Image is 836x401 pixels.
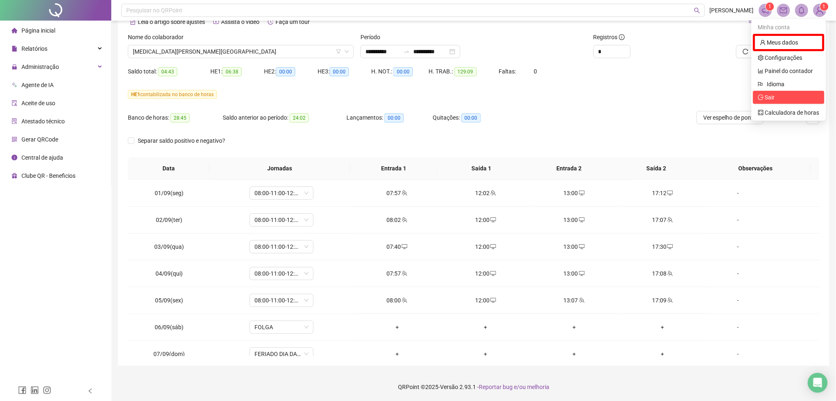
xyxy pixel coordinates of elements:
[158,67,177,76] span: 04:43
[625,323,701,332] div: +
[767,80,815,89] span: Idioma
[254,267,308,280] span: 08:00-11:00-12:00-17:00
[703,113,757,122] span: Ver espelho de ponto
[823,4,826,9] span: 1
[706,164,805,173] span: Observações
[537,215,612,224] div: 13:00
[438,157,525,180] th: Saída 1
[625,215,701,224] div: 17:07
[155,270,183,277] span: 04/09(qui)
[21,118,65,125] span: Atestado técnico
[350,157,438,180] th: Entrada 1
[131,92,140,97] span: HE 1
[537,242,612,251] div: 13:00
[12,137,17,142] span: qrcode
[537,296,612,305] div: 13:07
[128,113,223,123] div: Banco de horas:
[625,296,701,305] div: 17:09
[254,187,308,199] span: 08:00-11:00-12:00-17:00
[758,109,820,116] a: calculator Calculadora de horas
[440,384,458,390] span: Versão
[344,49,349,54] span: down
[814,4,826,17] img: 84630
[499,68,518,75] span: Faltas:
[360,242,435,251] div: 07:40
[210,157,351,180] th: Jornadas
[714,296,762,305] div: -
[133,45,349,58] span: YASMIN DE ARAUJO LISBOA
[479,384,549,390] span: Reportar bug e/ou melhoria
[455,67,477,76] span: 129:09
[87,388,93,394] span: left
[134,136,228,145] span: Separar saldo positivo e negativo?
[760,39,798,46] a: user Meus dados
[714,215,762,224] div: -
[714,189,762,198] div: -
[254,241,308,253] span: 08:00-11:00-12:00-17:00
[534,68,537,75] span: 0
[578,244,585,250] span: desktop
[21,27,55,34] span: Página inicial
[290,113,309,123] span: 24:02
[401,190,407,196] span: team
[666,244,673,250] span: desktop
[537,323,612,332] div: +
[448,215,523,224] div: 12:00
[254,321,308,333] span: FOLGA
[820,2,829,11] sup: Atualize o seu contato no menu Meus Dados
[710,6,754,15] span: [PERSON_NAME]
[155,190,184,196] span: 01/09(seg)
[578,271,585,276] span: desktop
[346,113,433,123] div: Lançamentos:
[448,323,523,332] div: +
[43,386,51,394] span: instagram
[762,7,769,14] span: notification
[360,33,386,42] label: Período
[318,67,371,76] div: HE 3:
[21,100,55,106] span: Aceite de uso
[448,296,523,305] div: 12:00
[490,297,496,303] span: desktop
[625,189,701,198] div: 17:12
[613,157,700,180] th: Saída 2
[360,269,435,278] div: 07:57
[401,271,407,276] span: team
[448,269,523,278] div: 12:00
[753,21,824,34] div: Minha conta
[12,28,17,33] span: home
[170,113,190,123] span: 28:45
[401,217,407,223] span: team
[384,113,404,123] span: 00:00
[254,214,308,226] span: 08:00-11:00-12:00-17:00
[31,386,39,394] span: linkedin
[222,67,242,76] span: 06:38
[578,190,585,196] span: desktop
[537,349,612,359] div: +
[264,67,318,76] div: HE 2:
[448,349,523,359] div: +
[393,67,413,76] span: 00:00
[276,67,295,76] span: 00:00
[371,67,429,76] div: H. NOT.:
[210,67,264,76] div: HE 1:
[714,349,762,359] div: -
[429,67,499,76] div: H. TRAB.:
[537,189,612,198] div: 13:00
[625,269,701,278] div: 17:08
[128,157,210,180] th: Data
[254,294,308,307] span: 08:00-11:00-12:00-17:00
[666,297,673,303] span: team
[213,19,219,25] span: youtube
[155,297,184,304] span: 05/09(sex)
[360,296,435,305] div: 08:00
[765,94,775,101] span: Sair
[714,269,762,278] div: -
[21,45,47,52] span: Relatórios
[490,217,496,223] span: desktop
[758,94,764,100] span: logout
[525,157,612,180] th: Entrada 2
[780,7,787,14] span: mail
[21,172,75,179] span: Clube QR - Beneficios
[490,190,496,196] span: team
[128,90,217,99] span: contabilizada no banco de horas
